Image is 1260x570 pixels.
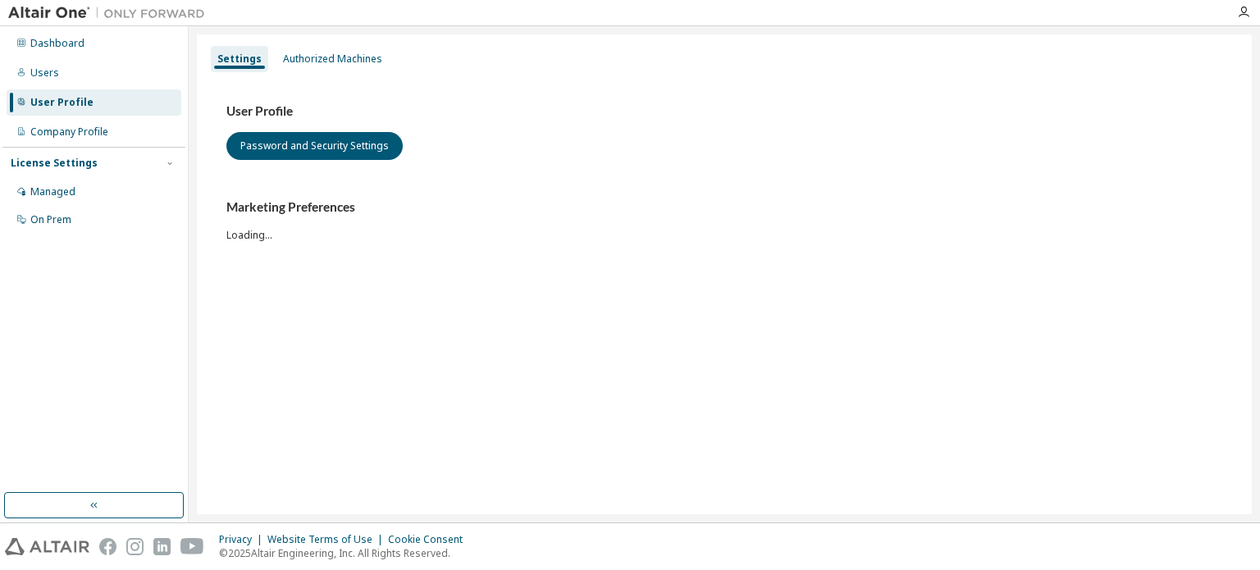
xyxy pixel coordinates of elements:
[30,213,71,226] div: On Prem
[30,96,94,109] div: User Profile
[388,533,472,546] div: Cookie Consent
[219,546,472,560] p: © 2025 Altair Engineering, Inc. All Rights Reserved.
[30,125,108,139] div: Company Profile
[226,132,403,160] button: Password and Security Settings
[226,103,1222,120] h3: User Profile
[30,37,84,50] div: Dashboard
[11,157,98,170] div: License Settings
[219,533,267,546] div: Privacy
[153,538,171,555] img: linkedin.svg
[283,52,382,66] div: Authorized Machines
[99,538,116,555] img: facebook.svg
[126,538,144,555] img: instagram.svg
[217,52,262,66] div: Settings
[267,533,388,546] div: Website Terms of Use
[5,538,89,555] img: altair_logo.svg
[8,5,213,21] img: Altair One
[180,538,204,555] img: youtube.svg
[226,199,1222,216] h3: Marketing Preferences
[30,185,75,198] div: Managed
[226,199,1222,241] div: Loading...
[30,66,59,80] div: Users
